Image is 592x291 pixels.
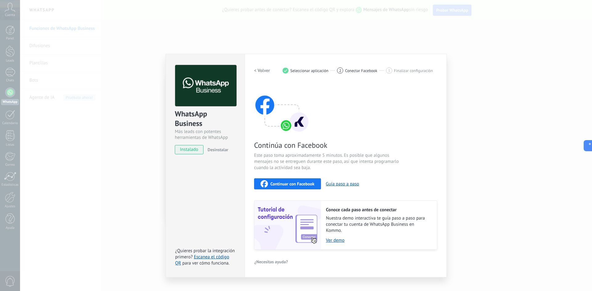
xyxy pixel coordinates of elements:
span: ¿Necesitas ayuda? [254,260,288,264]
button: Desinstalar [205,145,228,154]
img: connect with facebook [254,83,310,133]
span: Continúa con Facebook [254,140,401,150]
span: Este paso toma aproximadamente 5 minutos. Es posible que algunos mensajes no se entreguen durante... [254,152,401,171]
a: Escanea el código QR [175,254,229,266]
span: ¿Quieres probar la integración primero? [175,248,235,260]
span: para ver cómo funciona. [182,260,229,266]
button: ¿Necesitas ayuda? [254,257,288,266]
button: < Volver [254,65,270,76]
span: 2 [339,68,341,73]
div: Más leads con potentes herramientas de WhatsApp [175,129,236,140]
span: Seleccionar aplicación [290,68,329,73]
h2: Conoce cada paso antes de conectar [326,207,431,213]
span: Conectar Facebook [345,68,377,73]
h2: < Volver [254,68,270,74]
img: logo_main.png [175,65,236,107]
span: instalado [175,145,203,154]
div: WhatsApp Business [175,109,236,129]
span: Desinstalar [208,147,228,152]
span: Nuestra demo interactiva te guía paso a paso para conectar tu cuenta de WhatsApp Business en Kommo. [326,215,431,234]
a: Ver demo [326,237,431,243]
span: Finalizar configuración [394,68,433,73]
button: Guía paso a paso [326,181,359,187]
span: 3 [388,68,390,73]
button: Continuar con Facebook [254,178,321,189]
span: Continuar con Facebook [270,182,314,186]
